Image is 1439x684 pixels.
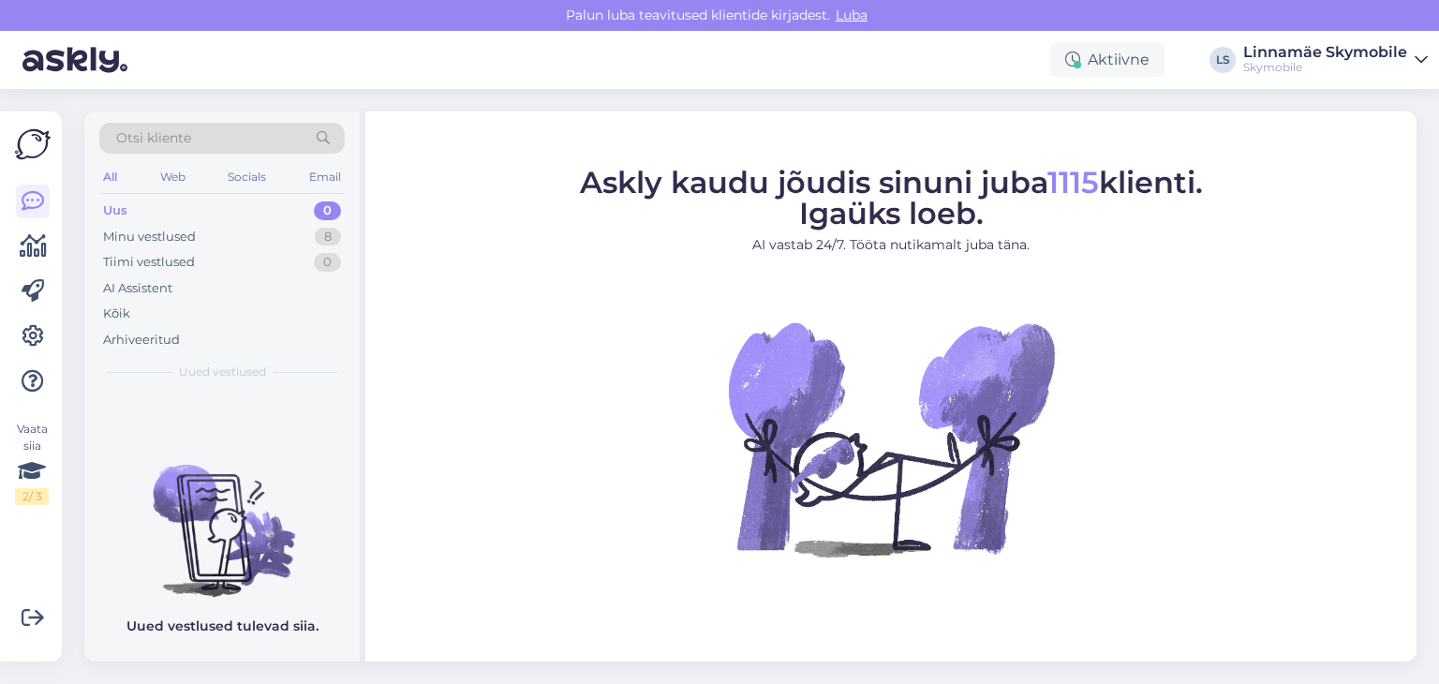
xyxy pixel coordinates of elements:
[314,201,341,220] div: 0
[156,165,189,189] div: Web
[305,165,345,189] div: Email
[580,164,1203,231] span: Askly kaudu jõudis sinuni juba klienti. Igaüks loeb.
[1047,164,1099,201] span: 1115
[1050,43,1165,77] div: Aktiivne
[722,270,1060,607] img: No Chat active
[126,617,319,636] p: Uued vestlused tulevad siia.
[103,228,196,246] div: Minu vestlused
[1243,45,1428,75] a: Linnamäe SkymobileSkymobile
[1243,60,1407,75] div: Skymobile
[315,228,341,246] div: 8
[103,305,130,323] div: Kõik
[15,488,49,505] div: 2 / 3
[103,331,180,349] div: Arhiveeritud
[15,126,51,162] img: Askly Logo
[103,201,127,220] div: Uus
[99,165,121,189] div: All
[103,253,195,272] div: Tiimi vestlused
[116,128,191,148] span: Otsi kliente
[15,421,49,505] div: Vaata siia
[1243,45,1407,60] div: Linnamäe Skymobile
[580,235,1203,255] p: AI vastab 24/7. Tööta nutikamalt juba täna.
[224,165,270,189] div: Socials
[103,279,172,298] div: AI Assistent
[830,7,873,23] span: Luba
[179,364,266,380] span: Uued vestlused
[84,431,360,600] img: No chats
[1209,47,1236,73] div: LS
[314,253,341,272] div: 0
